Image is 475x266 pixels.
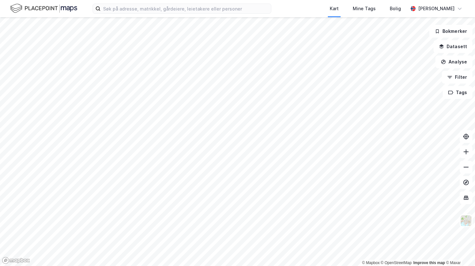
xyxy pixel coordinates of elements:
[101,4,271,13] input: Søk på adresse, matrikkel, gårdeiere, leietakere eller personer
[390,5,401,12] div: Bolig
[418,5,455,12] div: [PERSON_NAME]
[10,3,77,14] img: logo.f888ab2527a4732fd821a326f86c7f29.svg
[353,5,376,12] div: Mine Tags
[443,235,475,266] iframe: Chat Widget
[330,5,339,12] div: Kart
